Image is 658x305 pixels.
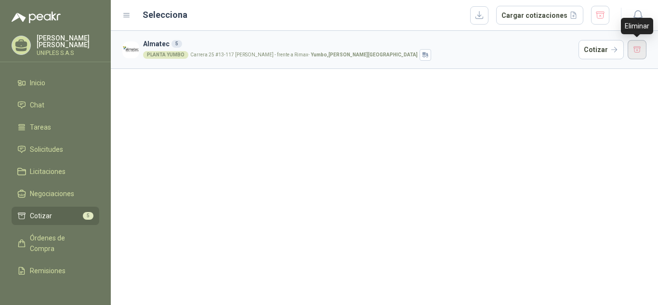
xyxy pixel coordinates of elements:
[190,53,418,57] p: Carrera 25 #13-117 [PERSON_NAME] - frente a Rimax -
[30,233,90,254] span: Órdenes de Compra
[37,35,99,48] p: [PERSON_NAME] [PERSON_NAME]
[579,40,624,59] button: Cotizar
[12,207,99,225] a: Cotizar5
[30,100,44,110] span: Chat
[12,96,99,114] a: Chat
[30,144,63,155] span: Solicitudes
[83,212,93,220] span: 5
[621,18,653,34] div: Eliminar
[30,211,52,221] span: Cotizar
[122,41,139,58] img: Company Logo
[171,40,182,48] div: 5
[143,8,187,22] h2: Selecciona
[12,229,99,258] a: Órdenes de Compra
[12,262,99,280] a: Remisiones
[37,50,99,56] p: UNIPLES S.A.S
[30,188,74,199] span: Negociaciones
[12,12,61,23] img: Logo peakr
[12,118,99,136] a: Tareas
[12,185,99,203] a: Negociaciones
[496,6,583,25] button: Cargar cotizaciones
[30,166,66,177] span: Licitaciones
[12,162,99,181] a: Licitaciones
[143,51,188,59] div: PLANTA YUMBO
[143,39,575,49] h3: Almatec
[12,140,99,159] a: Solicitudes
[311,52,418,57] strong: Yumbo , [PERSON_NAME][GEOGRAPHIC_DATA]
[30,78,45,88] span: Inicio
[30,265,66,276] span: Remisiones
[12,74,99,92] a: Inicio
[30,122,51,133] span: Tareas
